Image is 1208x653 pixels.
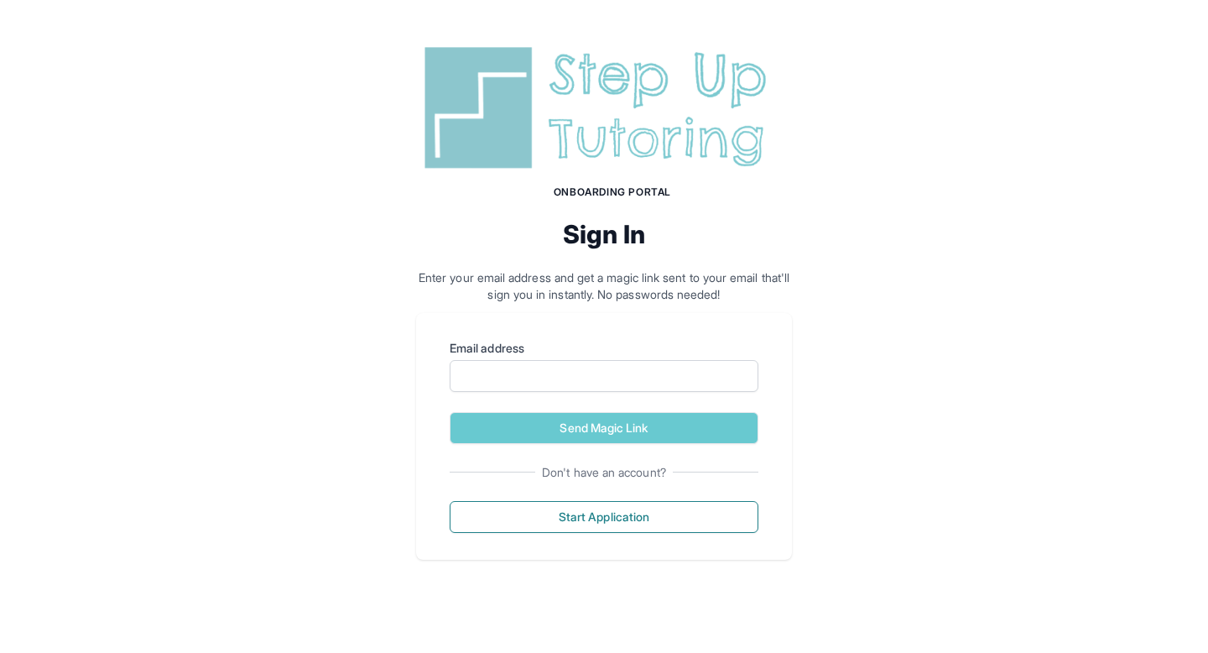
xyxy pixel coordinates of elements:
[450,340,758,357] label: Email address
[450,501,758,533] button: Start Application
[450,412,758,444] button: Send Magic Link
[416,40,792,175] img: Step Up Tutoring horizontal logo
[433,185,792,199] h1: Onboarding Portal
[416,269,792,303] p: Enter your email address and get a magic link sent to your email that'll sign you in instantly. N...
[535,464,673,481] span: Don't have an account?
[416,219,792,249] h2: Sign In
